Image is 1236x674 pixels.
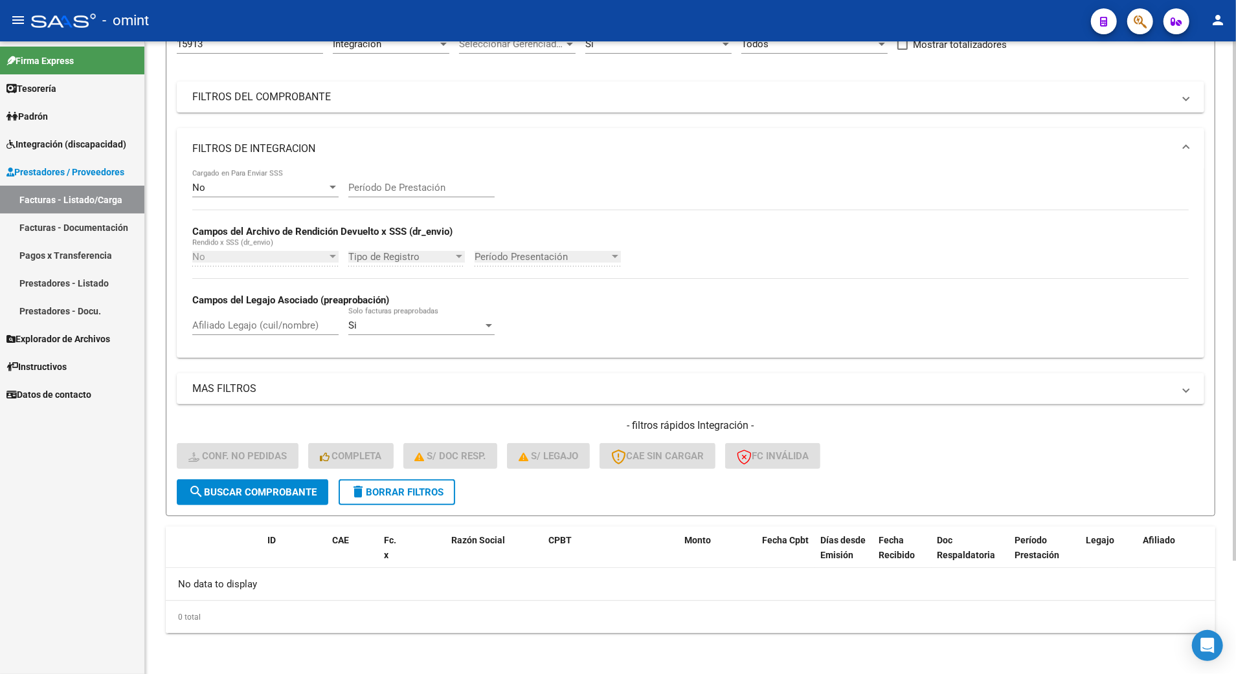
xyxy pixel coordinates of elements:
span: CAE SIN CARGAR [611,450,704,462]
span: S/ legajo [519,450,578,462]
mat-icon: menu [10,12,26,28]
span: Días desde Emisión [820,535,866,560]
datatable-header-cell: ID [262,527,327,583]
span: Doc Respaldatoria [937,535,995,560]
datatable-header-cell: CPBT [543,527,679,583]
strong: Campos del Archivo de Rendición Devuelto x SSS (dr_envio) [192,226,453,237]
span: CPBT [548,535,572,545]
span: Firma Express [6,54,74,68]
div: No data to display [166,568,1215,600]
span: FC Inválida [737,450,809,462]
span: Legajo [1086,535,1114,545]
datatable-header-cell: Días desde Emisión [815,527,873,583]
span: Mostrar totalizadores [913,37,1007,52]
span: Instructivos [6,360,67,374]
span: Si [348,320,357,331]
span: Tipo de Registro [348,251,453,263]
span: - omint [102,6,149,35]
h4: - filtros rápidos Integración - [177,419,1204,433]
datatable-header-cell: Fecha Recibido [873,527,932,583]
datatable-header-cell: Razón Social [446,527,543,583]
datatable-header-cell: Legajo [1081,527,1118,583]
span: Afiliado [1143,535,1175,545]
span: Explorador de Archivos [6,332,110,346]
mat-icon: person [1210,12,1226,28]
span: Padrón [6,109,48,124]
mat-icon: delete [350,484,366,499]
span: Período Presentación [475,251,609,263]
div: 0 total [166,601,1215,633]
span: Integración [333,38,381,50]
button: CAE SIN CARGAR [600,443,715,469]
button: Buscar Comprobante [177,479,328,505]
span: Borrar Filtros [350,486,444,498]
span: Fc. x [384,535,396,560]
button: S/ Doc Resp. [403,443,498,469]
mat-expansion-panel-header: FILTROS DEL COMPROBANTE [177,82,1204,113]
mat-panel-title: FILTROS DEL COMPROBANTE [192,90,1173,104]
datatable-header-cell: Fc. x [379,527,405,583]
span: Tesorería [6,82,56,96]
mat-expansion-panel-header: MAS FILTROS [177,373,1204,404]
mat-expansion-panel-header: FILTROS DE INTEGRACION [177,128,1204,169]
span: Si [585,38,594,50]
span: No [192,251,205,263]
span: Completa [320,450,382,462]
span: ID [267,535,276,545]
button: Completa [308,443,394,469]
span: S/ Doc Resp. [415,450,486,462]
span: Seleccionar Gerenciador [459,38,564,50]
datatable-header-cell: Fecha Cpbt [757,527,815,583]
div: Open Intercom Messenger [1192,630,1223,661]
datatable-header-cell: Monto [679,527,757,583]
div: FILTROS DE INTEGRACION [177,169,1204,358]
span: Datos de contacto [6,387,91,402]
datatable-header-cell: CAE [327,527,379,583]
strong: Campos del Legajo Asociado (preaprobación) [192,294,389,306]
span: Integración (discapacidad) [6,137,126,151]
span: CAE [332,535,349,545]
span: Período Prestación [1015,535,1059,560]
span: Fecha Recibido [879,535,915,560]
span: Conf. no pedidas [188,450,287,462]
button: Borrar Filtros [339,479,455,505]
button: S/ legajo [507,443,590,469]
span: Razón Social [451,535,505,545]
mat-panel-title: MAS FILTROS [192,382,1173,396]
span: Fecha Cpbt [762,535,809,545]
span: No [192,182,205,193]
span: Prestadores / Proveedores [6,165,124,179]
span: Monto [684,535,711,545]
button: Conf. no pedidas [177,443,298,469]
mat-panel-title: FILTROS DE INTEGRACION [192,142,1173,156]
mat-icon: search [188,484,204,499]
button: FC Inválida [725,443,820,469]
datatable-header-cell: Período Prestación [1009,527,1081,583]
span: Buscar Comprobante [188,486,317,498]
datatable-header-cell: Doc Respaldatoria [932,527,1009,583]
span: Todos [741,38,769,50]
